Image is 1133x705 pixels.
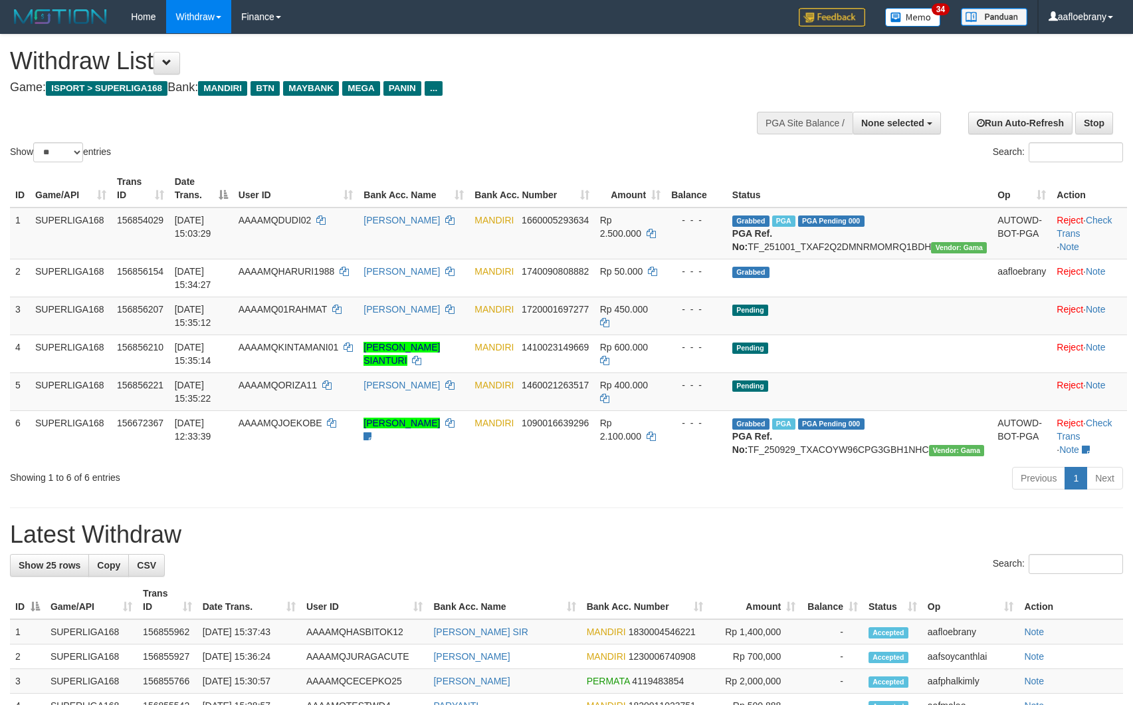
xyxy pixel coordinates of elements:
span: Copy 4119483854 to clipboard [632,676,684,686]
td: AAAAMQCECEPKO25 [301,669,429,694]
span: MANDIRI [474,418,514,428]
a: Reject [1057,342,1083,352]
a: [PERSON_NAME] [363,418,440,428]
th: Bank Acc. Name: activate to sort column ascending [358,170,469,208]
a: Note [1059,241,1079,252]
label: Show entries [10,142,111,162]
label: Search: [993,554,1123,574]
span: Rp 2.500.000 [600,215,641,239]
th: Bank Acc. Name: activate to sort column ascending [428,581,581,619]
td: 3 [10,297,30,335]
td: aafphalkimly [922,669,1019,694]
td: 2 [10,644,45,669]
td: · [1051,259,1127,297]
span: Pending [732,380,768,392]
span: AAAAMQHARURI1988 [239,266,335,277]
td: 2 [10,259,30,297]
span: MANDIRI [474,304,514,315]
span: [DATE] 12:33:39 [175,418,211,442]
div: - - - [671,378,722,392]
a: Show 25 rows [10,554,89,577]
th: Status [727,170,992,208]
span: Accepted [869,676,908,688]
span: MANDIRI [474,266,514,277]
h1: Withdraw List [10,48,742,74]
a: Note [1086,342,1106,352]
span: 156672367 [117,418,163,428]
th: Action [1051,170,1127,208]
span: 156856154 [117,266,163,277]
span: Show 25 rows [19,560,80,571]
span: Grabbed [732,215,770,227]
th: Game/API: activate to sort column ascending [30,170,112,208]
a: [PERSON_NAME] [433,651,510,662]
th: Trans ID: activate to sort column ascending [112,170,169,208]
th: Balance: activate to sort column ascending [801,581,863,619]
td: SUPERLIGA168 [30,335,112,372]
td: Rp 2,000,000 [708,669,801,694]
td: [DATE] 15:37:43 [197,619,301,644]
span: Copy [97,560,120,571]
th: User ID: activate to sort column ascending [233,170,359,208]
a: Note [1086,380,1106,390]
td: AAAAMQJURAGACUTE [301,644,429,669]
td: SUPERLIGA168 [30,410,112,462]
span: PANIN [383,81,421,96]
td: · · [1051,410,1127,462]
td: - [801,669,863,694]
span: Rp 2.100.000 [600,418,641,442]
td: SUPERLIGA168 [30,297,112,335]
span: MANDIRI [587,627,626,637]
span: None selected [861,118,924,128]
span: Marked by aafsoycanthlai [772,215,795,227]
td: AUTOWD-BOT-PGA [992,410,1051,462]
td: · [1051,335,1127,372]
a: Reject [1057,418,1083,428]
span: 156856207 [117,304,163,315]
div: PGA Site Balance / [757,112,853,134]
a: 1 [1065,467,1087,490]
div: - - - [671,341,722,354]
h4: Game: Bank: [10,81,742,94]
span: Copy 1410023149669 to clipboard [522,342,589,352]
td: AAAAMQHASBITOK12 [301,619,429,644]
input: Search: [1029,554,1123,574]
span: PERMATA [587,676,630,686]
th: Date Trans.: activate to sort column descending [169,170,233,208]
th: ID: activate to sort column descending [10,581,45,619]
td: AUTOWD-BOT-PGA [992,208,1051,259]
span: [DATE] 15:35:22 [175,380,211,404]
img: Feedback.jpg [799,8,865,27]
a: Run Auto-Refresh [968,112,1073,134]
span: Rp 450.000 [600,304,648,315]
span: [DATE] 15:03:29 [175,215,211,239]
span: MAYBANK [283,81,339,96]
div: - - - [671,416,722,430]
a: [PERSON_NAME] SIR [433,627,528,637]
span: MANDIRI [587,651,626,662]
td: 156855962 [138,619,197,644]
th: Date Trans.: activate to sort column ascending [197,581,301,619]
th: Bank Acc. Number: activate to sort column ascending [469,170,594,208]
th: Balance [666,170,727,208]
th: Op: activate to sort column ascending [992,170,1051,208]
td: SUPERLIGA168 [30,259,112,297]
a: Reject [1057,304,1083,315]
a: Reject [1057,380,1083,390]
a: [PERSON_NAME] [363,380,440,390]
th: Status: activate to sort column ascending [863,581,922,619]
td: 5 [10,372,30,410]
th: Game/API: activate to sort column ascending [45,581,138,619]
span: 156856210 [117,342,163,352]
span: CSV [137,560,156,571]
span: Accepted [869,627,908,638]
td: 3 [10,669,45,694]
th: Action [1019,581,1123,619]
a: CSV [128,554,165,577]
span: 156854029 [117,215,163,225]
td: 4 [10,335,30,372]
span: MANDIRI [198,81,247,96]
td: TF_250929_TXACOYW96CPG3GBH1NHC [727,410,992,462]
span: Rp 400.000 [600,380,648,390]
a: Note [1086,266,1106,277]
